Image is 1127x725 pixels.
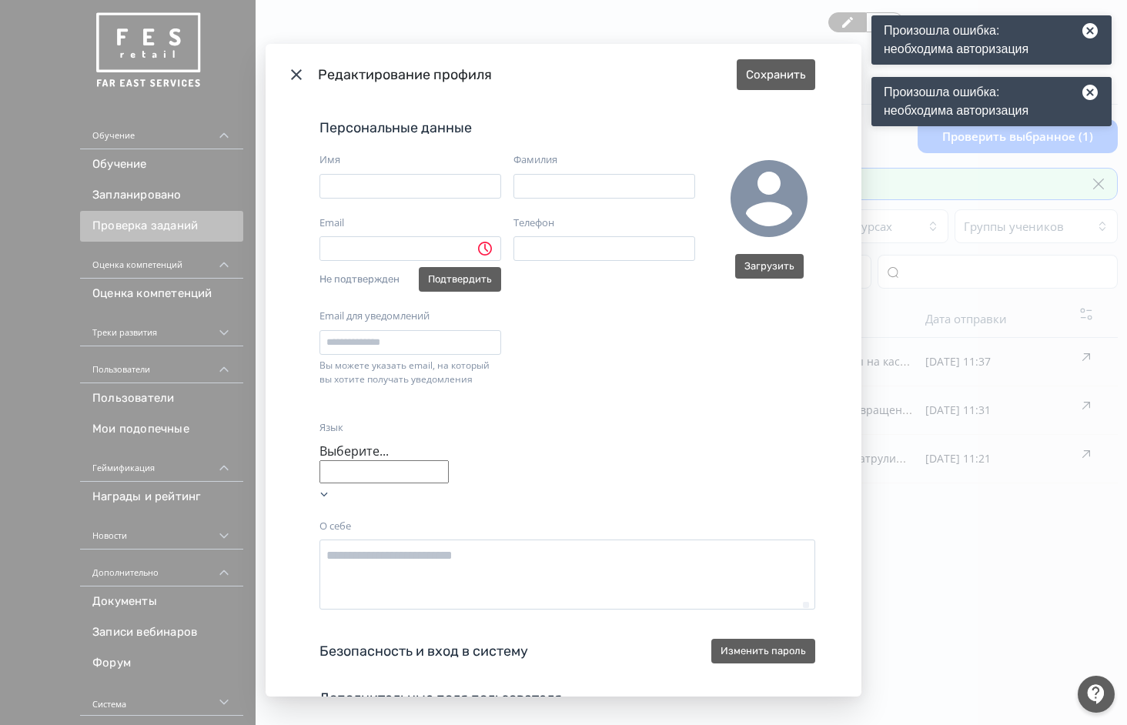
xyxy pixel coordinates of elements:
label: Фамилия [513,152,557,168]
div: Modal [266,44,861,697]
button: Изменить пароль [711,639,815,663]
span: Вы можете указать email, на который вы хотите получать уведомления [319,359,501,386]
div: Редактирование профиля [318,65,737,85]
span: Не подтвержден [319,272,400,287]
div: Персональные данные [319,118,815,139]
label: Email [319,215,344,231]
label: Телефон [513,215,554,231]
div: Произошла ошибка: необходима авторизация [871,15,1112,65]
div: Безопасность и вход в систему [319,639,815,663]
div: Выберите... [319,442,501,460]
div: Произошла ошибка: необходима авторизация [871,77,1112,126]
label: Email для уведомлений [319,309,430,324]
label: Имя [319,152,340,168]
label: О себе [319,519,351,534]
span: Язык [319,420,343,434]
button: Подтвердить [419,267,501,292]
div: Дополнительные поля пользователя [319,688,815,709]
button: Сохранить [737,59,815,90]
